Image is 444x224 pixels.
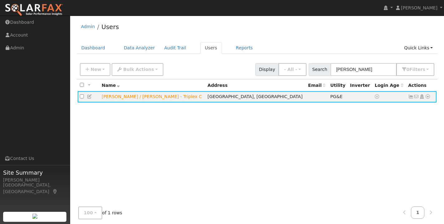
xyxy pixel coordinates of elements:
[99,91,205,103] td: Lead
[123,67,154,72] span: Bulk Actions
[208,82,304,89] div: Address
[160,42,191,54] a: Audit Trail
[308,83,326,88] span: Email
[84,210,93,215] span: 100
[87,94,93,99] a: Edit User
[80,63,111,76] button: New
[330,94,342,99] span: PG&E
[78,207,122,219] span: of 1 rows
[90,67,101,72] span: New
[422,67,425,72] span: s
[32,214,37,219] img: retrieve
[425,93,431,100] a: Other actions
[77,42,110,54] a: Dashboard
[330,82,345,89] div: Utility
[409,67,425,72] span: Filter
[3,177,67,183] div: [PERSON_NAME]
[255,63,279,76] span: Display
[350,82,370,89] div: Inverter
[119,42,160,54] a: Data Analyzer
[231,42,258,54] a: Reports
[205,91,306,103] td: [GEOGRAPHIC_DATA], [GEOGRAPHIC_DATA]
[200,42,222,54] a: Users
[408,82,434,89] div: Actions
[3,168,67,177] span: Site Summary
[112,63,163,76] button: Bulk Actions
[408,94,414,99] a: Show Graph
[3,182,67,195] div: [GEOGRAPHIC_DATA], [GEOGRAPHIC_DATA]
[5,3,63,17] img: SolarFax
[401,5,437,10] span: [PERSON_NAME]
[399,42,437,54] a: Quick Links
[396,63,434,76] button: 0Filters
[52,189,58,194] a: Map
[414,94,419,99] i: No email address
[101,23,119,31] a: Users
[375,83,403,88] span: Days since last login
[331,63,397,76] input: Search
[278,63,306,76] button: - All -
[78,207,102,219] button: 100
[411,207,425,219] a: 1
[102,83,120,88] span: Name
[81,24,95,29] a: Admin
[309,63,331,76] span: Search
[419,94,425,99] a: Login As
[375,94,380,99] a: No login access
